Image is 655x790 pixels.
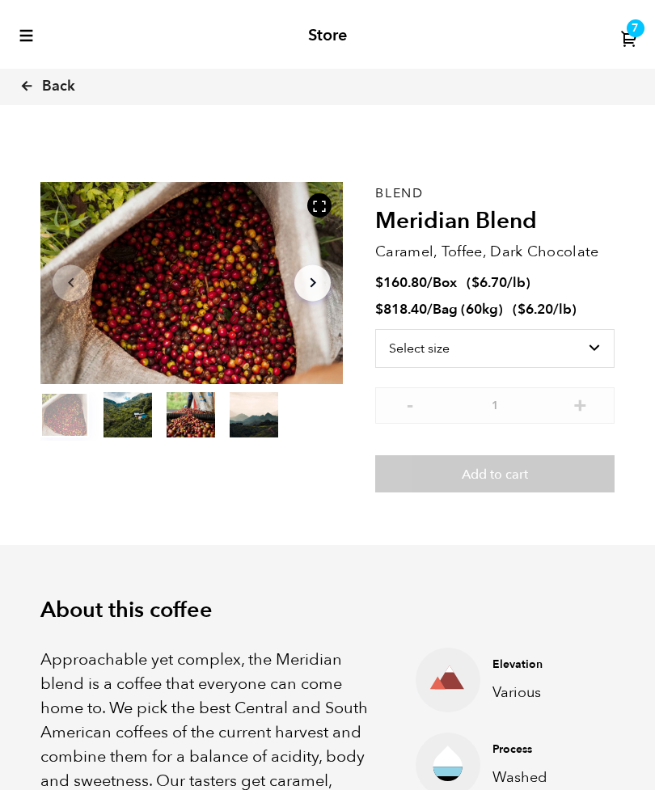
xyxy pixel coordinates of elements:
[492,741,646,758] h4: Process
[433,300,503,319] span: Bag (60kg)
[375,300,427,319] bdi: 818.40
[399,395,420,412] button: -
[375,273,383,292] span: $
[492,657,646,673] h4: Elevation
[433,273,457,292] span: Box
[375,273,427,292] bdi: 160.80
[518,300,553,319] bdi: 6.20
[518,300,526,319] span: $
[467,273,530,292] span: ( )
[570,395,590,412] button: +
[42,77,75,96] span: Back
[553,300,572,319] span: /lb
[492,767,646,788] p: Washed
[427,273,433,292] span: /
[375,300,383,319] span: $
[513,300,577,319] span: ( )
[471,273,480,292] span: $
[308,26,347,45] h2: Store
[375,208,615,235] h2: Meridian Blend
[40,598,615,623] h2: About this coffee
[16,27,35,44] button: toggle-mobile-menu
[375,241,615,263] p: Caramel, Toffee, Dark Chocolate
[492,682,646,703] p: Various
[471,273,507,292] bdi: 6.70
[632,21,639,36] span: 7
[507,273,526,292] span: /lb
[427,300,433,319] span: /
[375,455,615,492] button: Add to cart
